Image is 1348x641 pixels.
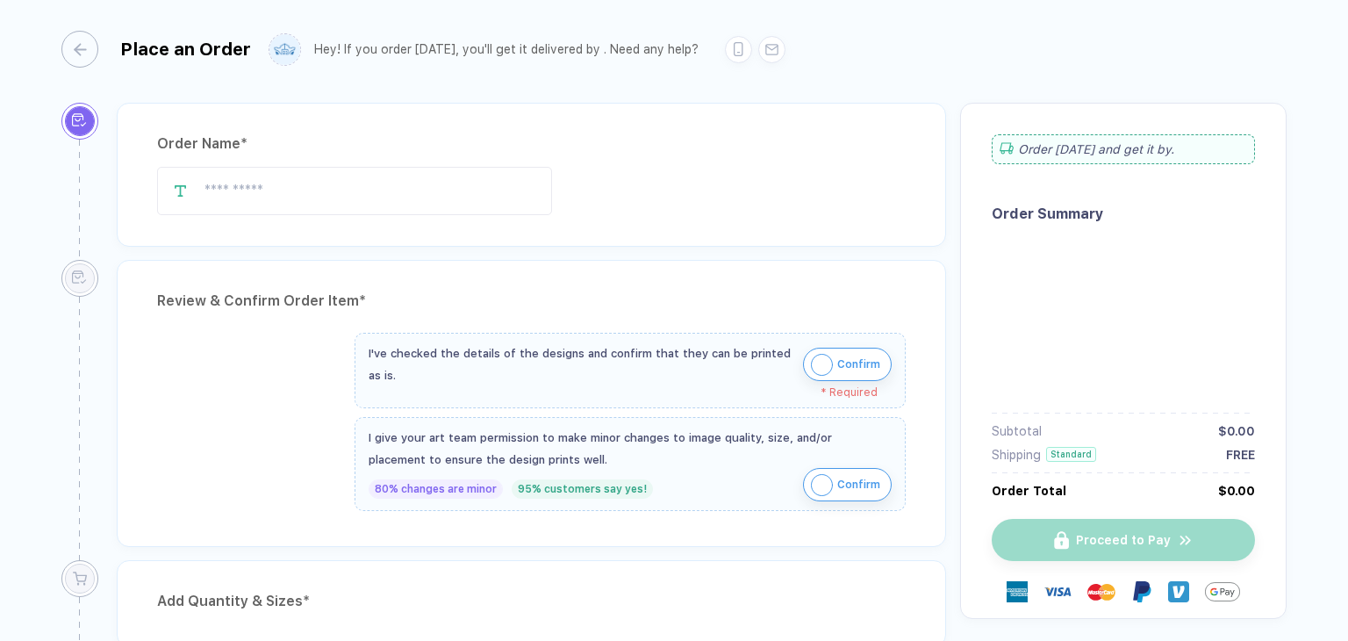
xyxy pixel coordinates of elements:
div: Shipping [992,448,1041,462]
span: Confirm [837,350,880,378]
div: Hey! If you order [DATE], you'll get it delivered by . Need any help? [314,42,699,57]
button: iconConfirm [803,348,892,381]
img: Google Pay [1205,574,1240,609]
div: $0.00 [1218,424,1255,438]
img: icon [811,354,833,376]
div: Add Quantity & Sizes [157,587,906,616]
div: FREE [1226,448,1255,462]
div: I give your art team permission to make minor changes to image quality, size, and/or placement to... [369,427,892,471]
div: Order [DATE] and get it by . [992,134,1255,164]
div: Standard [1046,447,1096,462]
div: Review & Confirm Order Item [157,287,906,315]
div: Order Total [992,484,1066,498]
div: Place an Order [120,39,251,60]
button: iconConfirm [803,468,892,501]
div: $0.00 [1218,484,1255,498]
div: Order Summary [992,205,1255,222]
div: * Required [369,386,878,399]
div: 95% customers say yes! [512,479,653,499]
span: Confirm [837,471,880,499]
img: master-card [1087,578,1115,606]
img: Paypal [1131,581,1152,602]
img: icon [811,474,833,496]
img: Venmo [1168,581,1189,602]
div: Order Name [157,130,906,158]
div: 80% changes are minor [369,479,503,499]
img: express [1007,581,1028,602]
div: I've checked the details of the designs and confirm that they can be printed as is. [369,342,794,386]
div: Subtotal [992,424,1042,438]
img: visa [1043,578,1072,606]
img: user profile [269,34,300,65]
